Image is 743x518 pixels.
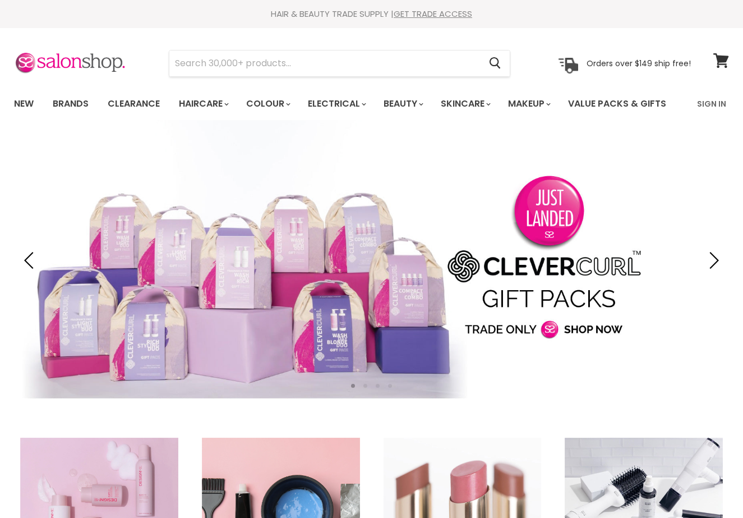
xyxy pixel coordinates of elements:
[351,384,355,388] li: Page dot 1
[170,92,236,116] a: Haircare
[20,249,42,272] button: Previous
[44,92,97,116] a: Brands
[587,58,691,68] p: Orders over $149 ship free!
[394,8,472,20] a: GET TRADE ACCESS
[690,92,733,116] a: Sign In
[6,92,42,116] a: New
[6,88,682,120] ul: Main menu
[432,92,497,116] a: Skincare
[701,249,723,272] button: Next
[238,92,297,116] a: Colour
[363,384,367,388] li: Page dot 2
[299,92,373,116] a: Electrical
[480,51,510,76] button: Search
[99,92,168,116] a: Clearance
[169,50,510,77] form: Product
[169,51,480,76] input: Search
[376,384,380,388] li: Page dot 3
[500,92,557,116] a: Makeup
[560,92,675,116] a: Value Packs & Gifts
[388,384,392,388] li: Page dot 4
[375,92,430,116] a: Beauty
